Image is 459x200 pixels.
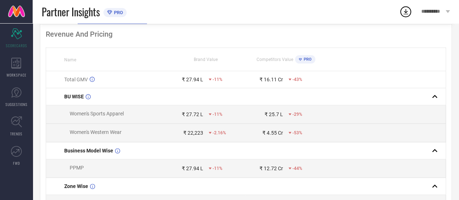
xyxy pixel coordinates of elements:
div: ₹ 27.72 L [182,111,203,117]
span: SCORECARDS [6,43,27,48]
span: WORKSPACE [7,72,26,78]
span: Women's Western Wear [70,129,122,135]
span: -11% [213,166,222,171]
span: Zone Wise [64,183,88,189]
div: ₹ 27.94 L [182,77,203,82]
span: -29% [292,112,302,117]
span: SUGGESTIONS [5,102,28,107]
span: -44% [292,166,302,171]
span: FWD [13,160,20,166]
div: ₹ 27.94 L [182,166,203,171]
span: Partner Insights [42,4,100,19]
span: BU WISE [64,94,84,99]
div: Open download list [399,5,412,18]
span: Total GMV [64,77,88,82]
span: -11% [213,112,222,117]
div: Revenue And Pricing [46,30,446,38]
span: Brand Value [194,57,218,62]
span: PPMP [70,165,84,171]
span: Competitors Value [257,57,293,62]
span: Name [64,57,76,62]
span: PRO [112,10,123,15]
div: ₹ 12.72 Cr [259,166,283,171]
span: Women's Sports Apparel [70,111,124,117]
span: -11% [213,77,222,82]
span: -2.16% [213,130,226,135]
div: ₹ 4.55 Cr [262,130,283,136]
span: Business Model Wise [64,148,113,154]
div: ₹ 22,223 [183,130,203,136]
span: -43% [292,77,302,82]
span: TRENDS [10,131,22,136]
div: ₹ 16.11 Cr [259,77,283,82]
div: ₹ 25.7 L [265,111,283,117]
span: PRO [302,57,312,62]
span: -53% [292,130,302,135]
